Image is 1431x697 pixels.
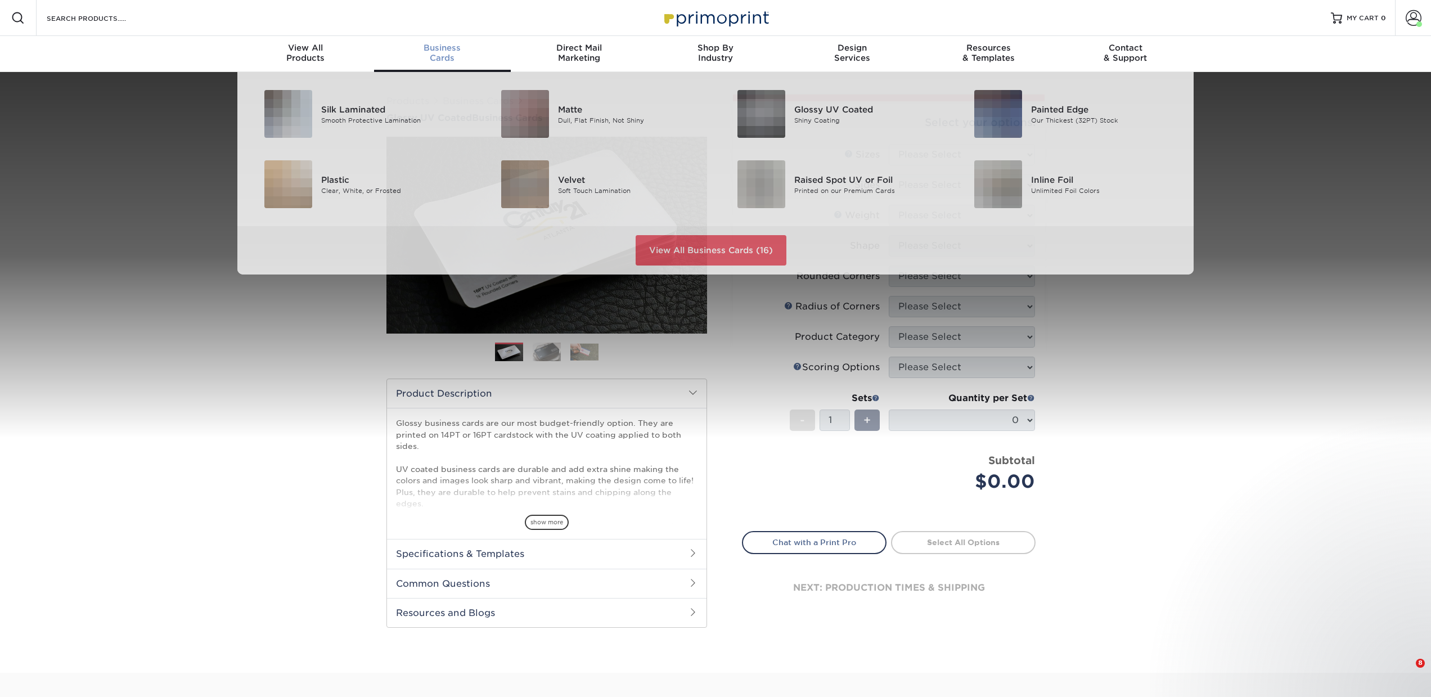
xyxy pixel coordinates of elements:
div: Matte [558,103,707,115]
a: Matte Business Cards Matte Dull, Flat Finish, Not Shiny [488,86,708,142]
span: MY CART [1347,14,1379,23]
div: Our Thickest (32PT) Stock [1031,115,1180,125]
a: Contact& Support [1057,36,1194,72]
h2: Specifications & Templates [387,539,706,568]
a: Silk Laminated Business Cards Silk Laminated Smooth Protective Lamination [251,86,471,142]
a: View All Business Cards (16) [636,235,786,266]
a: Chat with a Print Pro [742,531,886,554]
a: Direct MailMarketing [511,36,647,72]
div: Marketing [511,43,647,63]
span: Direct Mail [511,43,647,53]
img: Raised Spot UV or Foil Business Cards [737,160,785,208]
div: Industry [647,43,784,63]
div: Shiny Coating [794,115,943,125]
img: Plastic Business Cards [264,160,312,208]
h2: Common Questions [387,569,706,598]
a: View AllProducts [237,36,374,72]
div: Smooth Protective Lamination [321,115,470,125]
a: Plastic Business Cards Plastic Clear, White, or Frosted [251,156,471,213]
img: Glossy UV Coated Business Cards [737,90,785,138]
div: Silk Laminated [321,103,470,115]
div: Glossy UV Coated [794,103,943,115]
div: Printed on our Premium Cards [794,186,943,195]
a: Velvet Business Cards Velvet Soft Touch Lamination [488,156,708,213]
div: Soft Touch Lamination [558,186,707,195]
img: Silk Laminated Business Cards [264,90,312,138]
img: Painted Edge Business Cards [974,90,1022,138]
span: Resources [920,43,1057,53]
span: View All [237,43,374,53]
span: Shop By [647,43,784,53]
h2: Resources and Blogs [387,598,706,627]
div: Dull, Flat Finish, Not Shiny [558,115,707,125]
div: Products [237,43,374,63]
input: SEARCH PRODUCTS..... [46,11,155,25]
span: 0 [1381,14,1386,22]
div: Cards [374,43,511,63]
span: 8 [1416,659,1425,668]
div: Services [784,43,920,63]
a: Select All Options [891,531,1036,554]
div: Velvet [558,173,707,186]
div: next: production times & shipping [742,554,1036,622]
span: Design [784,43,920,53]
a: Raised Spot UV or Foil Business Cards Raised Spot UV or Foil Printed on our Premium Cards [724,156,944,213]
a: BusinessCards [374,36,511,72]
img: Primoprint [659,6,772,30]
a: Glossy UV Coated Business Cards Glossy UV Coated Shiny Coating [724,86,944,142]
a: Shop ByIndustry [647,36,784,72]
strong: Subtotal [988,454,1035,466]
a: Resources& Templates [920,36,1057,72]
img: Velvet Business Cards [501,160,549,208]
div: Painted Edge [1031,103,1180,115]
iframe: Intercom live chat [1393,659,1420,686]
span: Contact [1057,43,1194,53]
img: Inline Foil Business Cards [974,160,1022,208]
span: Business [374,43,511,53]
div: & Templates [920,43,1057,63]
span: show more [525,515,569,530]
div: Raised Spot UV or Foil [794,173,943,186]
a: Inline Foil Business Cards Inline Foil Unlimited Foil Colors [961,156,1181,213]
div: $0.00 [897,468,1035,495]
div: Unlimited Foil Colors [1031,186,1180,195]
div: Plastic [321,173,470,186]
div: Inline Foil [1031,173,1180,186]
a: Painted Edge Business Cards Painted Edge Our Thickest (32PT) Stock [961,86,1181,142]
a: DesignServices [784,36,920,72]
div: & Support [1057,43,1194,63]
div: Clear, White, or Frosted [321,186,470,195]
img: Matte Business Cards [501,90,549,138]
